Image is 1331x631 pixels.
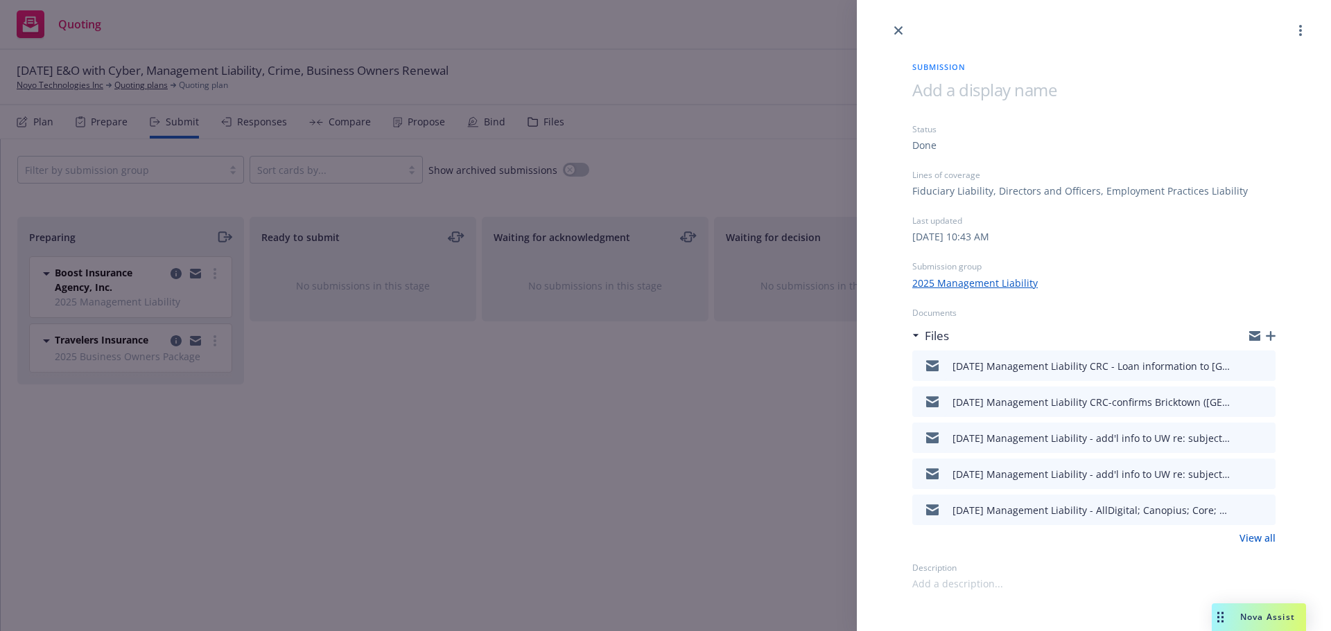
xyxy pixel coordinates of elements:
[925,327,949,345] h3: Files
[912,169,1276,181] div: Lines of coverage
[1212,603,1229,631] div: Drag to move
[1235,429,1246,446] button: download file
[952,395,1230,409] div: [DATE] Management Liability CRC-confirms Bricktown ([GEOGRAPHIC_DATA]) includes full limit on Thi...
[1258,501,1270,518] button: preview file
[1258,393,1270,410] button: preview file
[1258,357,1270,374] button: preview file
[952,503,1230,517] div: [DATE] Management Liability - AllDigital; Canopius; Core; ERisk; MSI; Orion INDICATIONS CRC Group...
[912,307,1276,319] div: Documents
[1239,531,1276,545] a: View all
[952,359,1230,373] div: [DATE] Management Liability CRC - Loan information to [GEOGRAPHIC_DATA]msg
[912,61,1276,73] span: Submission
[1258,429,1270,446] button: preview file
[912,184,1248,198] div: Fiduciary Liability, Directors and Officers, Employment Practices Liability
[912,327,949,345] div: Files
[890,22,907,39] a: close
[1235,501,1246,518] button: download file
[912,123,1276,135] div: Status
[912,229,989,244] div: [DATE] 10:43 AM
[1292,22,1309,39] a: more
[1258,465,1270,482] button: preview file
[952,467,1230,481] div: [DATE] Management Liability - add'l info to UW re: subjectivities.msg
[1235,357,1246,374] button: download file
[1235,465,1246,482] button: download file
[1235,393,1246,410] button: download file
[912,138,937,152] div: Done
[912,260,1276,272] div: Submission group
[1212,603,1306,631] button: Nova Assist
[912,562,1276,574] div: Description
[952,431,1230,445] div: [DATE] Management Liability - add'l info to UW re: subjectivities - CRC will respond.msg
[912,276,1038,290] a: 2025 Management Liability
[912,215,1276,226] div: Last updated
[1240,611,1295,623] span: Nova Assist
